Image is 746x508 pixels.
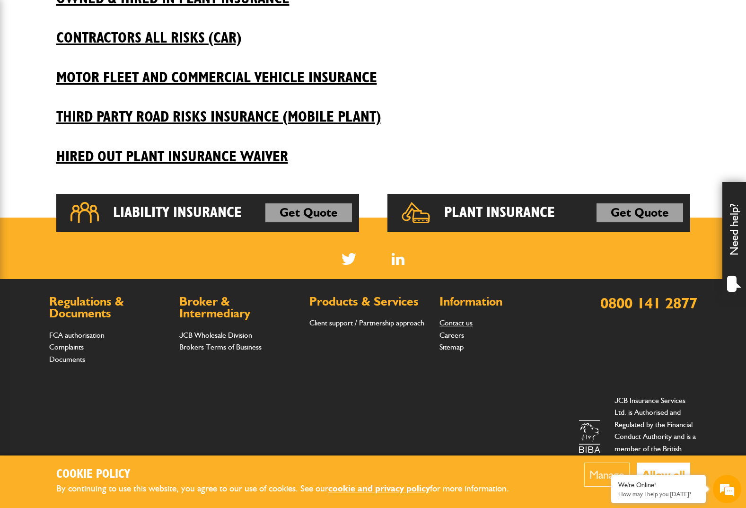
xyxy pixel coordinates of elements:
a: Motor Fleet and Commercial Vehicle Insurance [56,54,690,87]
div: We're Online! [618,481,699,489]
a: LinkedIn [392,253,404,265]
h2: Cookie Policy [56,467,525,482]
img: Linked In [392,253,404,265]
a: Get Quote [597,203,683,222]
a: Documents [49,355,85,364]
a: Client support / Partnership approach [309,318,424,327]
h2: Information [439,296,560,308]
a: JCB Wholesale Division [179,331,252,340]
button: Allow all [637,463,690,487]
h2: Plant Insurance [444,203,555,222]
img: Twitter [342,253,356,265]
a: Complaints [49,342,84,351]
a: cookie and privacy policy [328,483,430,494]
a: 0800 141 2877 [600,294,697,312]
a: Third Party Road Risks Insurance (Mobile Plant) [56,94,690,126]
a: FCA authorisation [49,331,105,340]
p: JCB Insurance Services Ltd. is Authorised and Regulated by the Financial Conduct Authority and is... [614,394,697,479]
h2: Regulations & Documents [49,296,170,320]
div: Need help? [722,182,746,300]
a: Contractors All Risks (CAR) [56,15,690,47]
a: Careers [439,331,464,340]
a: Contact us [439,318,473,327]
button: Manage [584,463,630,487]
h2: Liability Insurance [113,203,242,222]
p: By continuing to use this website, you agree to our use of cookies. See our for more information. [56,482,525,496]
a: Brokers Terms of Business [179,342,262,351]
h2: Products & Services [309,296,430,308]
a: Hired Out Plant Insurance Waiver [56,133,690,166]
a: Get Quote [265,203,352,222]
a: Sitemap [439,342,464,351]
h2: Broker & Intermediary [179,296,300,320]
p: How may I help you today? [618,490,699,498]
